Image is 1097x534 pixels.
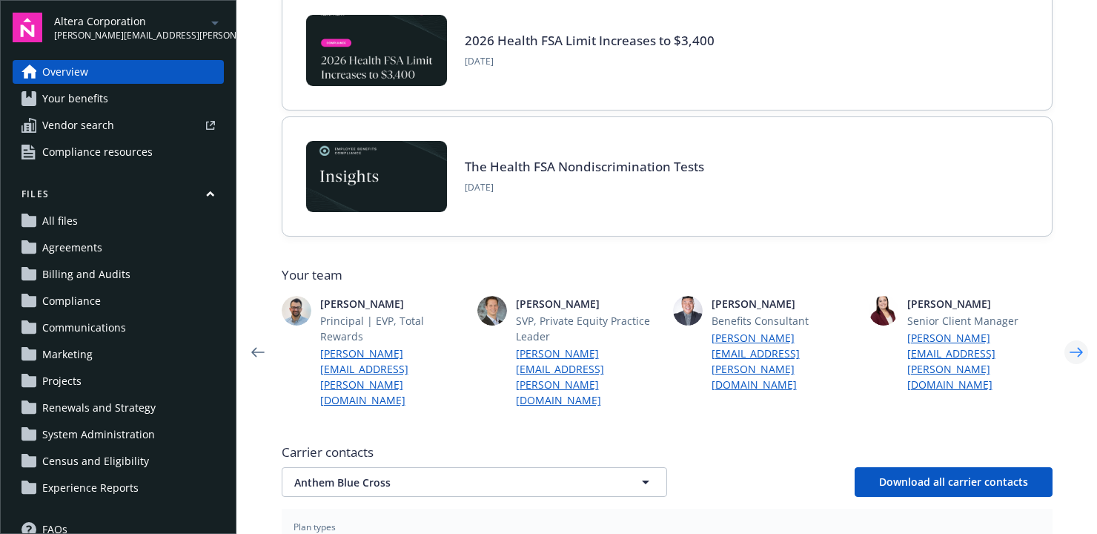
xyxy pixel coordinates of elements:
a: [PERSON_NAME][EMAIL_ADDRESS][PERSON_NAME][DOMAIN_NAME] [516,346,661,408]
a: System Administration [13,423,224,446]
a: Billing and Audits [13,263,224,286]
span: Your team [282,266,1053,284]
span: Renewals and Strategy [42,396,156,420]
span: Marketing [42,343,93,366]
span: Compliance [42,289,101,313]
a: Census and Eligibility [13,449,224,473]
a: Renewals and Strategy [13,396,224,420]
span: Carrier contacts [282,444,1053,461]
span: Altera Corporation [54,13,206,29]
span: Projects [42,369,82,393]
a: 2026 Health FSA Limit Increases to $3,400 [465,32,715,49]
a: Vendor search [13,113,224,137]
img: BLOG-Card Image - Compliance - 2026 Health FSA Limit Increases to $3,400.jpg [306,15,447,86]
span: Plan types [294,521,1041,534]
img: photo [673,296,703,326]
span: Overview [42,60,88,84]
span: Census and Eligibility [42,449,149,473]
a: Previous [246,340,270,364]
span: Communications [42,316,126,340]
button: Anthem Blue Cross [282,467,667,497]
a: Overview [13,60,224,84]
a: [PERSON_NAME][EMAIL_ADDRESS][PERSON_NAME][DOMAIN_NAME] [907,330,1053,392]
a: arrowDropDown [206,13,224,31]
span: Billing and Audits [42,263,130,286]
img: photo [477,296,507,326]
span: SVP, Private Equity Practice Leader [516,313,661,344]
span: Benefits Consultant [712,313,857,329]
span: [DATE] [465,55,715,68]
span: [PERSON_NAME] [712,296,857,311]
a: Compliance [13,289,224,313]
span: Compliance resources [42,140,153,164]
a: [PERSON_NAME][EMAIL_ADDRESS][PERSON_NAME][DOMAIN_NAME] [712,330,857,392]
button: Download all carrier contacts [855,467,1053,497]
span: Agreements [42,236,102,260]
span: Vendor search [42,113,114,137]
span: System Administration [42,423,155,446]
span: [PERSON_NAME][EMAIL_ADDRESS][PERSON_NAME][DOMAIN_NAME] [54,29,206,42]
img: photo [282,296,311,326]
span: Principal | EVP, Total Rewards [320,313,465,344]
button: Altera Corporation[PERSON_NAME][EMAIL_ADDRESS][PERSON_NAME][DOMAIN_NAME]arrowDropDown [54,13,224,42]
span: [PERSON_NAME] [516,296,661,311]
a: Experience Reports [13,476,224,500]
a: Next [1064,340,1088,364]
a: All files [13,209,224,233]
span: All files [42,209,78,233]
span: Senior Client Manager [907,313,1053,329]
a: Communications [13,316,224,340]
img: Card Image - EB Compliance Insights.png [306,141,447,212]
span: [DATE] [465,181,704,194]
a: Projects [13,369,224,393]
span: [PERSON_NAME] [907,296,1053,311]
img: navigator-logo.svg [13,13,42,42]
span: [PERSON_NAME] [320,296,465,311]
a: The Health FSA Nondiscrimination Tests [465,158,704,175]
span: Your benefits [42,87,108,111]
a: Marketing [13,343,224,366]
a: Your benefits [13,87,224,111]
span: Anthem Blue Cross [294,475,603,490]
button: Files [13,188,224,206]
a: [PERSON_NAME][EMAIL_ADDRESS][PERSON_NAME][DOMAIN_NAME] [320,346,465,408]
img: photo [869,296,898,326]
a: Compliance resources [13,140,224,164]
span: Experience Reports [42,476,139,500]
a: Agreements [13,236,224,260]
span: Download all carrier contacts [879,475,1028,489]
